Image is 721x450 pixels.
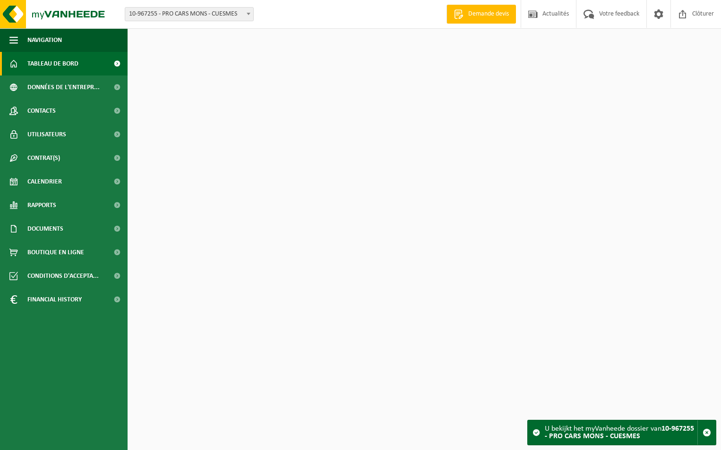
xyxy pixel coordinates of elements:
span: Utilisateurs [27,123,66,146]
span: Conditions d'accepta... [27,264,99,288]
span: Rapports [27,193,56,217]
span: 10-967255 - PRO CARS MONS - CUESMES [125,7,254,21]
span: Demande devis [466,9,511,19]
span: Calendrier [27,170,62,193]
span: Contacts [27,99,56,123]
span: Financial History [27,288,82,311]
span: 10-967255 - PRO CARS MONS - CUESMES [125,8,253,21]
strong: 10-967255 - PRO CARS MONS - CUESMES [545,425,694,440]
span: Documents [27,217,63,241]
span: Boutique en ligne [27,241,84,264]
span: Tableau de bord [27,52,78,75]
span: Contrat(s) [27,146,60,170]
span: Navigation [27,28,62,52]
a: Demande devis [446,5,516,24]
div: U bekijkt het myVanheede dossier van [545,420,697,445]
span: Données de l'entrepr... [27,75,100,99]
